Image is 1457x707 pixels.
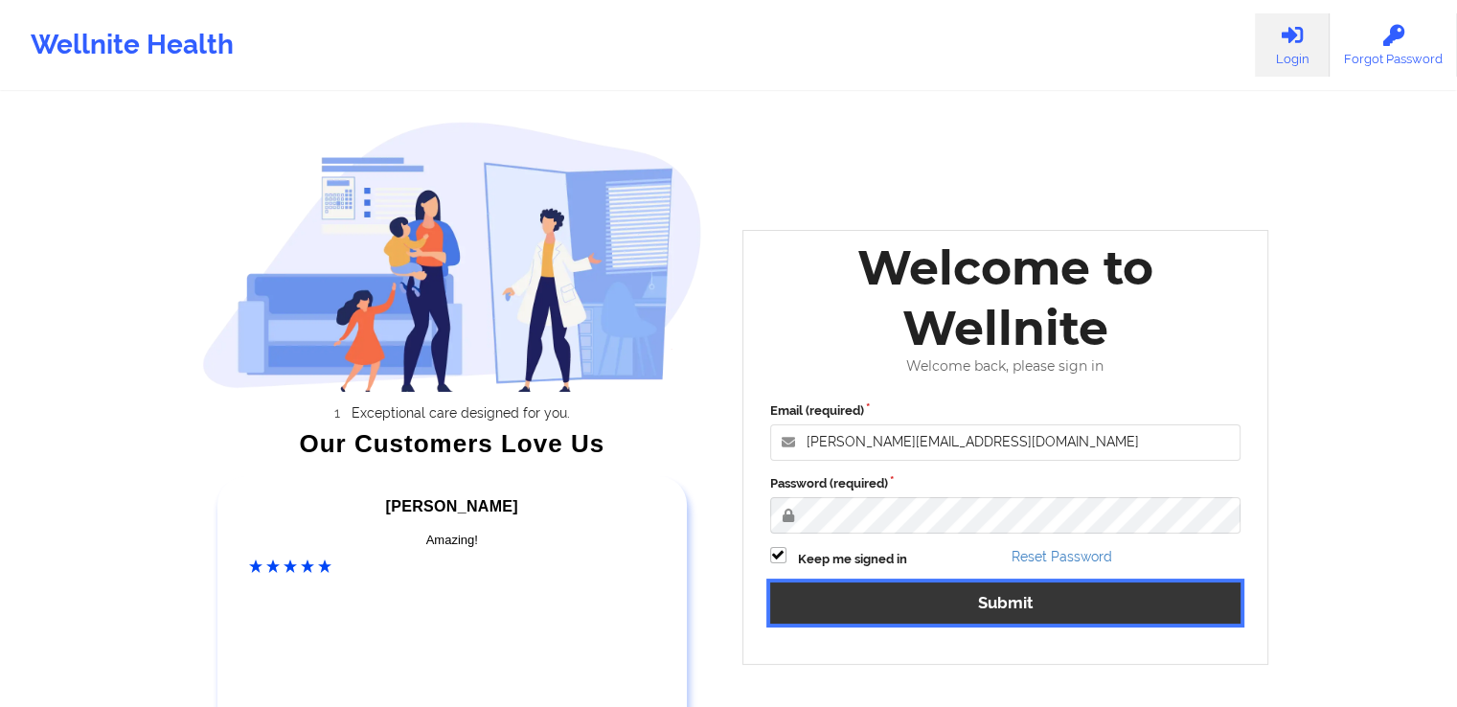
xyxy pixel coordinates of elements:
[202,121,702,392] img: wellnite-auth-hero_200.c722682e.png
[770,401,1241,421] label: Email (required)
[202,434,702,453] div: Our Customers Love Us
[1330,13,1457,77] a: Forgot Password
[798,550,907,569] label: Keep me signed in
[770,582,1241,624] button: Submit
[249,531,655,550] div: Amazing!
[770,474,1241,493] label: Password (required)
[757,358,1255,375] div: Welcome back, please sign in
[757,238,1255,358] div: Welcome to Wellnite
[219,405,702,421] li: Exceptional care designed for you.
[1012,549,1112,564] a: Reset Password
[1255,13,1330,77] a: Login
[770,424,1241,461] input: Email address
[386,498,518,514] span: [PERSON_NAME]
